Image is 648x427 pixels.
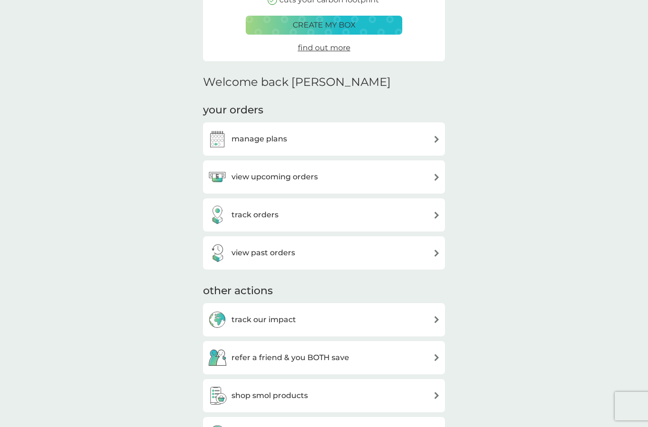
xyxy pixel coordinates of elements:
[231,209,278,221] h3: track orders
[231,133,287,145] h3: manage plans
[433,354,440,361] img: arrow right
[203,103,263,118] h3: your orders
[433,174,440,181] img: arrow right
[231,247,295,259] h3: view past orders
[203,75,391,89] h2: Welcome back [PERSON_NAME]
[231,314,296,326] h3: track our impact
[231,352,349,364] h3: refer a friend & you BOTH save
[203,284,273,298] h3: other actions
[246,16,402,35] button: create my box
[433,136,440,143] img: arrow right
[433,392,440,399] img: arrow right
[298,43,351,52] span: find out more
[433,316,440,323] img: arrow right
[231,390,308,402] h3: shop smol products
[433,250,440,257] img: arrow right
[231,171,318,183] h3: view upcoming orders
[293,19,356,31] p: create my box
[298,42,351,54] a: find out more
[433,212,440,219] img: arrow right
